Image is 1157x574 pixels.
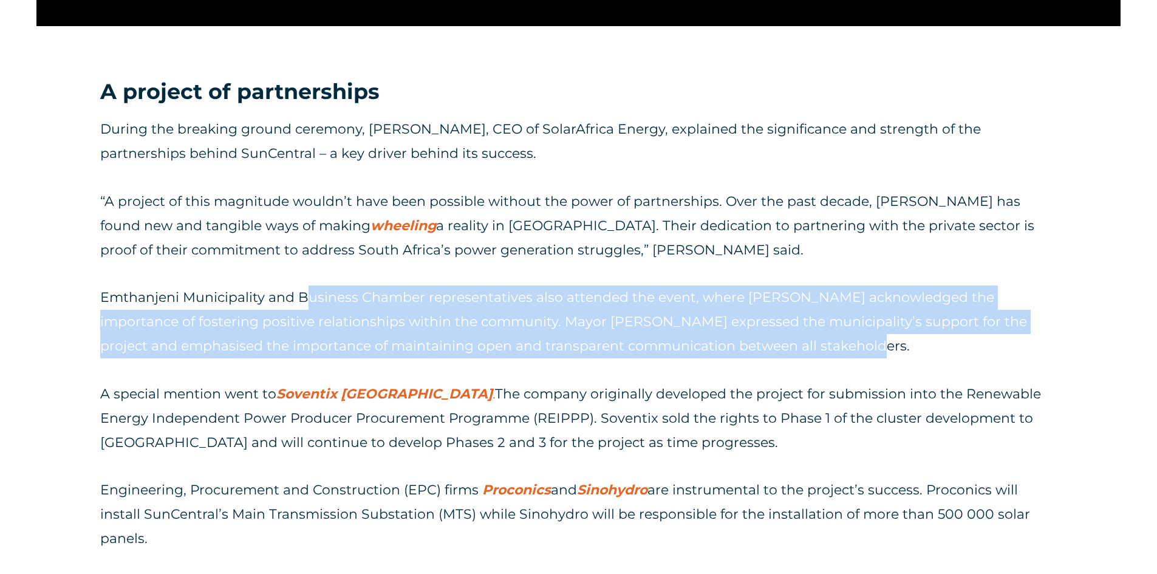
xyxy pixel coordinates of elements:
[100,382,1057,455] p: A special mention went to The company originally developed the project for submission into the Re...
[100,285,1057,358] p: Emthanjeni Municipality and Business Chamber representatives also attended the event, where [PERS...
[482,482,551,498] a: Proconics
[276,386,495,402] span: .
[100,478,1057,551] p: Engineering, Procurement and Construction (EPC) firms and are instrumental to the project’s succe...
[370,217,436,234] a: wheeling
[276,386,493,402] a: Soventix [GEOGRAPHIC_DATA]
[100,190,1057,262] p: “A project of this magnitude wouldn’t have been possible without the power of partnerships. Over ...
[100,78,1057,106] h3: A project of partnerships
[100,117,1057,166] p: During the breaking ground ceremony, [PERSON_NAME], CEO of SolarAfrica Energy, explained the sign...
[577,482,647,498] a: Sinohydro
